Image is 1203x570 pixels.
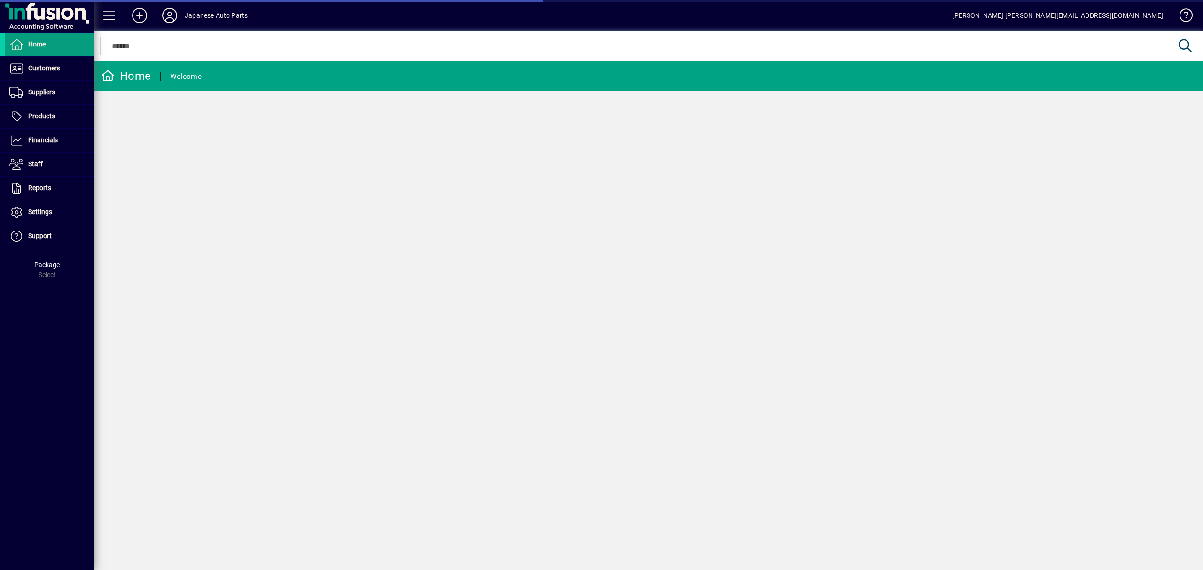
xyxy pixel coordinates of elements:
[28,136,58,144] span: Financials
[28,64,60,72] span: Customers
[28,184,51,192] span: Reports
[952,8,1163,23] div: [PERSON_NAME] [PERSON_NAME][EMAIL_ADDRESS][DOMAIN_NAME]
[28,112,55,120] span: Products
[5,224,94,248] a: Support
[34,261,60,269] span: Package
[28,232,52,239] span: Support
[5,129,94,152] a: Financials
[28,40,46,48] span: Home
[1172,2,1191,32] a: Knowledge Base
[28,160,43,168] span: Staff
[5,81,94,104] a: Suppliers
[170,69,202,84] div: Welcome
[125,7,155,24] button: Add
[28,88,55,96] span: Suppliers
[5,57,94,80] a: Customers
[5,177,94,200] a: Reports
[5,153,94,176] a: Staff
[101,69,151,84] div: Home
[28,208,52,216] span: Settings
[5,200,94,224] a: Settings
[185,8,248,23] div: Japanese Auto Parts
[155,7,185,24] button: Profile
[5,105,94,128] a: Products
